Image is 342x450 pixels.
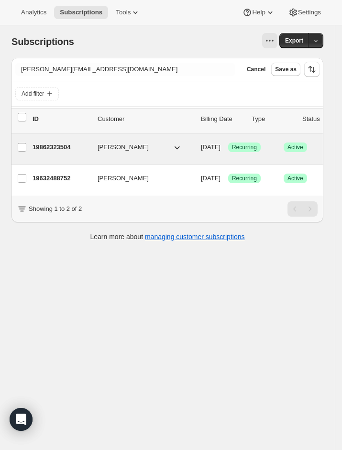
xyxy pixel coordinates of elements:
button: Subscriptions [54,6,108,19]
p: Showing 1 to 2 of 2 [29,204,82,214]
span: Recurring [232,175,257,182]
span: Analytics [21,9,46,16]
button: Cancel [243,63,269,76]
span: Subscriptions [11,36,74,47]
span: Cancel [247,66,265,73]
button: [PERSON_NAME] [92,171,188,186]
p: Learn more about [90,232,245,241]
span: Subscriptions [60,9,102,16]
a: managing customer subscriptions [145,233,245,241]
p: Billing Date [201,114,244,124]
button: Add filter [15,87,59,100]
span: [PERSON_NAME] [98,174,149,183]
p: 19862323504 [33,143,90,152]
button: Analytics [15,6,52,19]
span: Add filter [22,90,44,98]
p: ID [33,114,90,124]
span: Export [285,37,303,44]
div: Open Intercom Messenger [10,408,33,431]
button: Settings [283,6,327,19]
button: Export [279,33,309,48]
p: Customer [98,114,193,124]
span: Active [287,143,303,151]
button: Tools [110,6,146,19]
span: Settings [298,9,321,16]
button: View actions for Subscriptions [262,33,277,48]
span: [DATE] [201,175,221,182]
span: Help [252,9,265,16]
span: [DATE] [201,143,221,151]
input: Filter subscribers [15,63,235,76]
div: Type [252,114,295,124]
button: Sort the results [304,62,320,77]
span: Save as [275,66,297,73]
span: Tools [116,9,131,16]
span: Recurring [232,143,257,151]
button: Save as [271,63,300,76]
p: 19632488752 [33,174,90,183]
button: Help [237,6,280,19]
span: Active [287,175,303,182]
span: [PERSON_NAME] [98,143,149,152]
button: [PERSON_NAME] [92,140,188,155]
nav: Pagination [287,201,318,217]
